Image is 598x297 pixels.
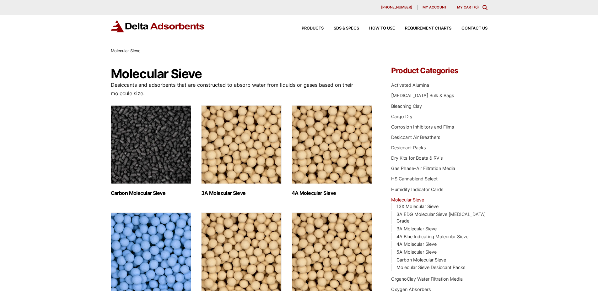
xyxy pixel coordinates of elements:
[111,67,373,81] h1: Molecular Sieve
[391,114,412,119] a: Cargo Dry
[376,5,418,10] a: [PHONE_NUMBER]
[461,26,488,30] span: Contact Us
[111,48,140,53] span: Molecular Sieve
[201,105,282,196] a: Visit product category 3A Molecular Sieve
[292,190,372,196] h2: 4A Molecular Sieve
[111,190,191,196] h2: Carbon Molecular Sieve
[292,26,324,30] a: Products
[396,204,439,209] a: 13X Molecular Sieve
[391,287,431,292] a: Oxygen Absorbers
[391,93,454,98] a: [MEDICAL_DATA] Bulk & Bags
[391,187,444,192] a: Humidity Indicator Cards
[396,234,468,239] a: 4A Blue Indicating Molecular Sieve
[381,6,412,9] span: [PHONE_NUMBER]
[457,5,479,9] a: My Cart (0)
[111,81,373,98] p: Desiccants and adsorbents that are constructed to absorb water from liquids or gases based on the...
[405,26,451,30] span: Requirement Charts
[482,5,488,10] div: Toggle Modal Content
[391,124,454,129] a: Corrosion Inhibitors and Films
[391,67,487,74] h4: Product Categories
[391,103,422,109] a: Bleaching Clay
[396,249,437,255] a: 5A Molecular Sieve
[396,241,437,247] a: 4A Molecular Sieve
[391,145,426,150] a: Desiccant Packs
[111,212,191,291] img: 4A Blue Indicating Molecular Sieve
[324,26,359,30] a: SDS & SPECS
[391,135,440,140] a: Desiccant Air Breathers
[396,257,446,262] a: Carbon Molecular Sieve
[292,212,372,291] img: 13X Molecular Sieve
[396,265,466,270] a: Molecular Sieve Desiccant Packs
[334,26,359,30] span: SDS & SPECS
[391,155,443,161] a: Dry Kits for Boats & RV's
[111,20,205,32] img: Delta Adsorbents
[391,176,438,181] a: HS Cannablend Select
[423,6,447,9] span: My account
[201,212,282,291] img: 5A Molecular Sieve
[201,190,282,196] h2: 3A Molecular Sieve
[391,276,463,282] a: OrganoClay Water Filtration Media
[395,26,451,30] a: Requirement Charts
[418,5,452,10] a: My account
[111,105,191,196] a: Visit product category Carbon Molecular Sieve
[292,105,372,184] img: 4A Molecular Sieve
[359,26,395,30] a: How to Use
[302,26,324,30] span: Products
[391,82,429,88] a: Activated Alumina
[111,105,191,184] img: Carbon Molecular Sieve
[396,212,486,224] a: 3A EDG Molecular Sieve [MEDICAL_DATA] Grade
[292,105,372,196] a: Visit product category 4A Molecular Sieve
[396,226,437,231] a: 3A Molecular Sieve
[369,26,395,30] span: How to Use
[201,105,282,184] img: 3A Molecular Sieve
[475,5,477,9] span: 0
[391,197,424,202] a: Molecular Sieve
[391,166,455,171] a: Gas Phase-Air Filtration Media
[451,26,488,30] a: Contact Us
